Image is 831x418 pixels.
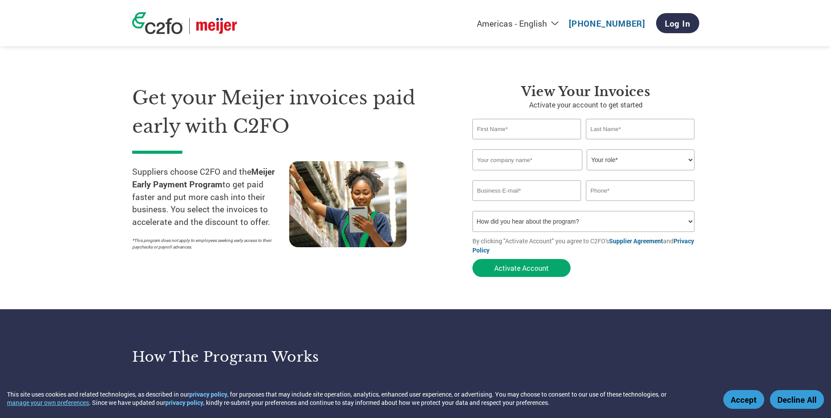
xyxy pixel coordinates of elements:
[587,149,694,170] select: Title/Role
[656,13,699,33] a: Log In
[289,161,407,247] img: supply chain worker
[472,202,581,207] div: Inavlid Email Address
[132,237,280,250] p: *This program does not apply to employees seeking early access to their paychecks or payroll adva...
[569,18,645,29] a: [PHONE_NUMBER]
[7,390,711,407] div: This site uses cookies and related technologies, as described in our , for purposes that may incl...
[189,390,227,398] a: privacy policy
[472,180,581,201] input: Invalid Email format
[132,166,275,190] strong: Meijer Early Payment Program
[723,390,764,409] button: Accept
[609,237,663,245] a: Supplier Agreement
[132,166,289,228] p: Suppliers choose C2FO and the to get paid faster and put more cash into their business. You selec...
[586,140,695,146] div: Invalid last name or last name is too long
[132,84,446,140] h1: Get your Meijer invoices paid early with C2FO
[132,12,183,34] img: c2fo logo
[586,202,695,207] div: Inavlid Phone Number
[7,398,89,407] button: manage your own preferences
[770,390,824,409] button: Decline All
[472,237,694,254] a: Privacy Policy
[472,171,695,177] div: Invalid company name or company name is too long
[132,348,405,366] h3: How the program works
[472,140,581,146] div: Invalid first name or first name is too long
[165,398,203,407] a: privacy policy
[472,100,699,110] p: Activate your account to get started
[472,119,581,139] input: First Name*
[472,236,699,255] p: By clicking "Activate Account" you agree to C2FO's and
[586,119,695,139] input: Last Name*
[196,18,237,34] img: Meijer
[472,259,571,277] button: Activate Account
[472,84,699,100] h3: View Your Invoices
[472,149,582,170] input: Your company name*
[586,180,695,201] input: Phone*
